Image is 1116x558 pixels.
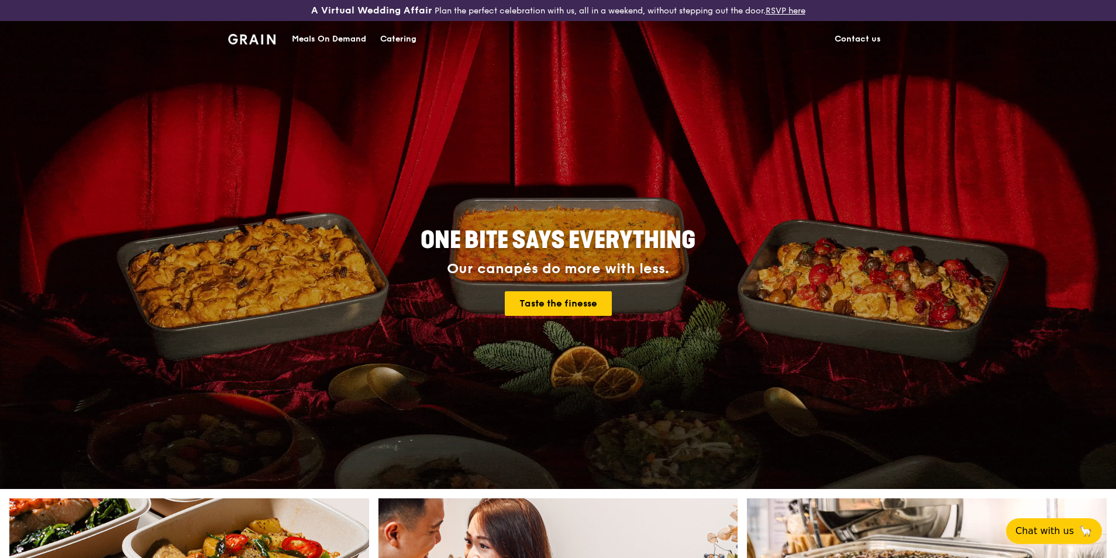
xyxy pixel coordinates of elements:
[1015,524,1074,538] span: Chat with us
[1079,524,1093,538] span: 🦙
[292,22,366,57] div: Meals On Demand
[1006,518,1102,544] button: Chat with us🦙
[228,20,275,56] a: GrainGrain
[380,22,416,57] div: Catering
[311,5,432,16] h3: A Virtual Wedding Affair
[373,22,423,57] a: Catering
[421,226,695,254] span: ONE BITE SAYS EVERYTHING
[828,22,888,57] a: Contact us
[766,6,805,16] a: RSVP here
[347,261,769,277] div: Our canapés do more with less.
[228,34,275,44] img: Grain
[505,291,612,316] a: Taste the finesse
[221,5,895,16] div: Plan the perfect celebration with us, all in a weekend, without stepping out the door.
